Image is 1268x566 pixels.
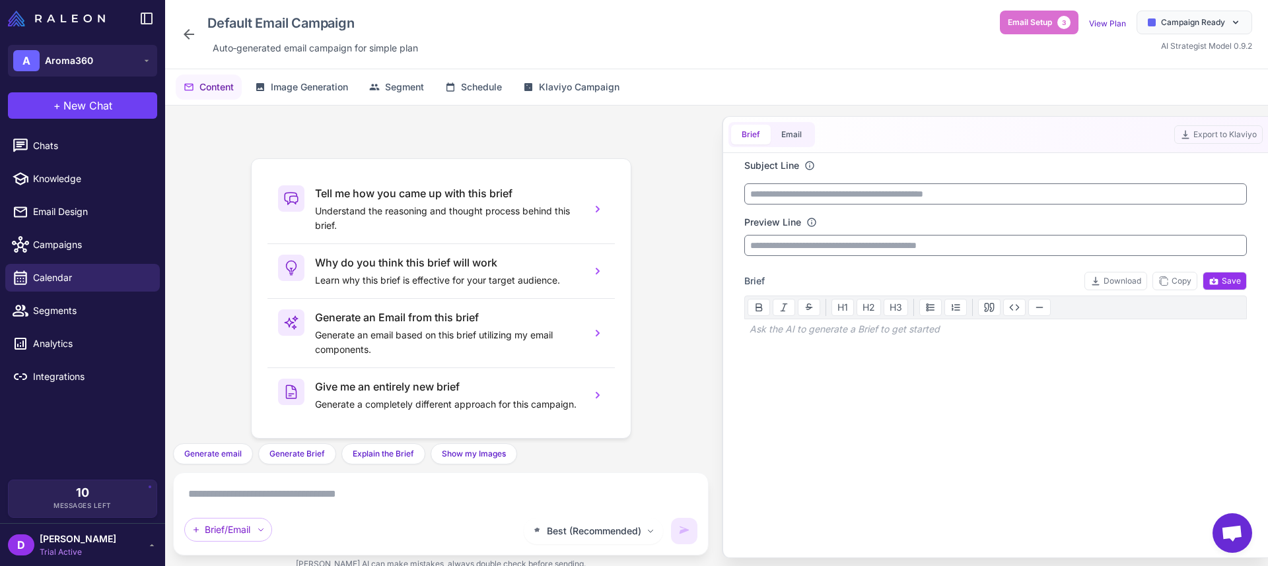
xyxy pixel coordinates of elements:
button: Copy [1152,272,1197,290]
span: AI Strategist Model 0.9.2 [1161,41,1252,51]
span: Integrations [33,369,149,384]
button: Brief [731,125,771,144]
span: Email Design [33,204,149,219]
span: Auto‑generated email campaign for simple plan [213,41,418,55]
span: Save [1209,275,1241,287]
button: Image Generation [247,75,356,100]
a: Raleon Logo [8,11,110,26]
span: [PERSON_NAME] [40,532,116,546]
a: Calendar [5,264,160,292]
p: Generate an email based on this brief utilizing my email components. [315,328,581,357]
button: Email [771,125,812,144]
span: Klaviyo Campaign [539,80,619,94]
span: Show my Images [442,448,506,460]
a: Chats [5,132,160,160]
h3: Tell me how you came up with this brief [315,185,581,201]
button: Export to Klaviyo [1174,125,1263,144]
h3: Why do you think this brief will work [315,255,581,270]
span: New Chat [63,98,112,113]
span: Messages Left [53,501,112,511]
span: Chats [33,139,149,153]
span: Knowledge [33,172,149,186]
a: Segments [5,297,160,325]
button: Generate email [173,443,253,464]
button: Segment [361,75,432,100]
span: 3 [1057,16,1071,29]
h3: Give me an entirely new brief [315,379,581,394]
span: Copy [1158,275,1191,287]
div: Click to edit description [207,38,423,58]
a: View Plan [1089,18,1126,28]
span: 10 [76,487,89,499]
button: Klaviyo Campaign [515,75,627,100]
p: Learn why this brief is effective for your target audience. [315,273,581,288]
span: Content [199,80,234,94]
button: H3 [884,299,908,316]
span: Campaign Ready [1161,16,1225,28]
span: Schedule [461,80,502,94]
span: Trial Active [40,546,116,558]
div: Click to edit campaign name [202,11,423,36]
button: H2 [857,299,881,316]
span: Calendar [33,270,149,285]
div: Open chat [1213,513,1252,553]
span: Campaigns [33,237,149,252]
img: Raleon Logo [8,11,105,26]
button: Generate Brief [258,443,336,464]
a: Campaigns [5,231,160,259]
button: H1 [831,299,854,316]
div: Brief/Email [184,518,272,542]
a: Email Design [5,198,160,226]
a: Analytics [5,330,160,358]
button: Download [1084,272,1147,290]
span: Best (Recommended) [547,524,641,538]
p: Understand the reasoning and thought process behind this brief. [315,204,581,233]
span: Explain the Brief [353,448,414,460]
h3: Generate an Email from this brief [315,309,581,325]
span: Aroma360 [45,53,93,68]
p: Generate a completely different approach for this campaign. [315,397,581,412]
button: Save [1203,272,1247,290]
button: Email Setup3 [1000,11,1078,34]
div: Ask the AI to generate a Brief to get started [744,319,1247,339]
button: Best (Recommended) [524,518,663,544]
span: + [53,98,61,113]
span: Brief [744,274,765,288]
button: Schedule [437,75,510,100]
a: Integrations [5,363,160,391]
button: Explain the Brief [341,443,425,464]
button: +New Chat [8,92,157,119]
label: Subject Line [744,158,799,173]
div: D [8,534,34,555]
span: Segments [33,303,149,318]
a: Knowledge [5,165,160,193]
span: Email Setup [1008,16,1052,28]
button: AAroma360 [8,45,157,77]
span: Analytics [33,336,149,351]
span: Image Generation [271,80,348,94]
span: Generate Brief [269,448,325,460]
span: Generate email [184,448,242,460]
button: Show my Images [431,443,517,464]
span: Segment [385,80,424,94]
div: A [13,50,40,71]
label: Preview Line [744,215,801,230]
button: Content [176,75,242,100]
